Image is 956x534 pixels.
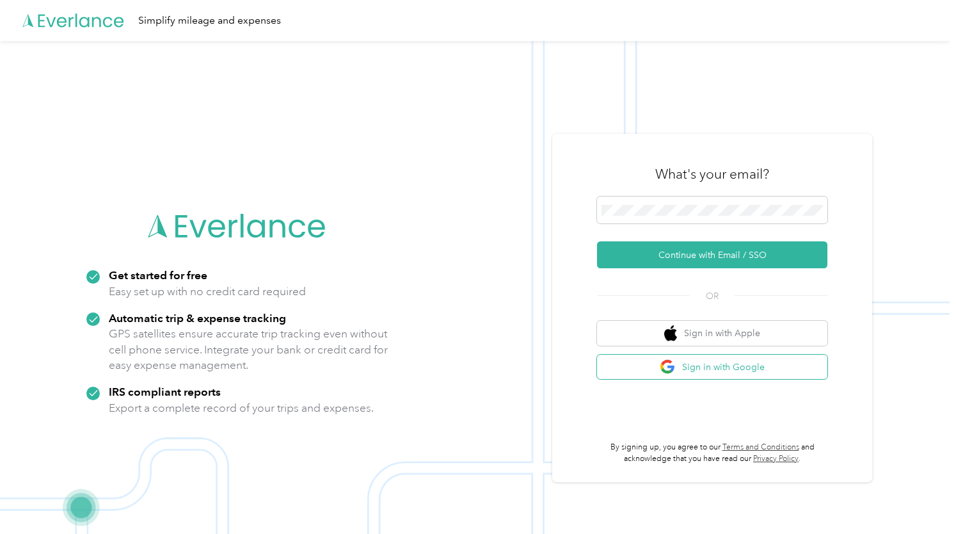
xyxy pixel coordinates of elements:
img: apple logo [664,325,677,341]
button: apple logoSign in with Apple [597,321,827,346]
a: Terms and Conditions [722,442,799,452]
button: google logoSign in with Google [597,355,827,380]
strong: Automatic trip & expense tracking [109,311,286,325]
p: GPS satellites ensure accurate trip tracking even without cell phone service. Integrate your bank... [109,326,388,373]
p: Export a complete record of your trips and expenses. [109,400,374,416]
img: google logo [660,359,676,375]
strong: IRS compliant reports [109,385,221,398]
span: OR [690,289,735,303]
h3: What's your email? [655,165,769,183]
a: Privacy Policy [753,454,799,464]
button: Continue with Email / SSO [597,241,827,268]
strong: Get started for free [109,268,207,282]
div: Simplify mileage and expenses [138,13,281,29]
p: Easy set up with no credit card required [109,284,306,300]
p: By signing up, you agree to our and acknowledge that you have read our . [597,442,827,464]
